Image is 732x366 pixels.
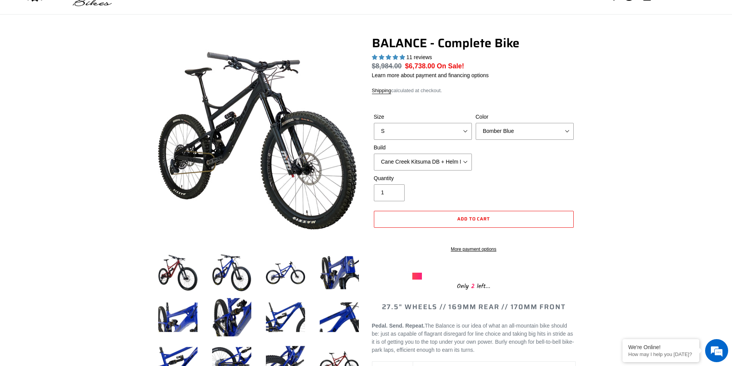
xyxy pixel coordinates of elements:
img: d_696896380_company_1647369064580_696896380 [25,38,44,58]
p: How may I help you today? [628,351,694,357]
b: Pedal. Send. Repeat. [372,323,425,329]
div: Minimize live chat window [126,4,144,22]
a: Shipping [372,88,392,94]
span: We're online! [45,97,106,174]
h1: BALANCE - Complete Bike [372,36,576,50]
img: Load image into Gallery viewer, BALANCE - Complete Bike [211,296,253,338]
img: Load image into Gallery viewer, BALANCE - Complete Bike [318,252,360,294]
p: The Balance is our idea of what an all-mountain bike should be: just as capable of flagrant disre... [372,322,576,354]
img: Load image into Gallery viewer, BALANCE - Complete Bike [264,252,307,294]
span: On Sale! [437,61,464,71]
span: 5.00 stars [372,54,407,60]
img: Load image into Gallery viewer, BALANCE - Complete Bike [157,296,199,338]
span: 2 [469,282,477,291]
img: Load image into Gallery viewer, BALANCE - Complete Bike [318,296,360,338]
div: calculated at checkout. [372,87,576,94]
textarea: Type your message and hit 'Enter' [4,210,146,237]
label: Color [476,113,574,121]
div: Only left... [412,280,535,291]
label: Quantity [374,174,472,182]
label: Build [374,144,472,152]
div: Chat with us now [51,43,141,53]
div: Navigation go back [8,42,20,54]
a: Learn more about payment and financing options [372,72,489,78]
button: Add to cart [374,211,574,228]
img: Load image into Gallery viewer, BALANCE - Complete Bike [211,252,253,294]
span: Add to cart [457,215,490,222]
span: $6,738.00 [405,62,435,70]
label: Size [374,113,472,121]
a: More payment options [374,246,574,253]
h2: 27.5" WHEELS // 169MM REAR // 170MM FRONT [372,303,576,311]
s: $8,984.00 [372,62,402,70]
img: Load image into Gallery viewer, BALANCE - Complete Bike [157,252,199,294]
span: 11 reviews [406,54,432,60]
img: Load image into Gallery viewer, BALANCE - Complete Bike [264,296,307,338]
div: We're Online! [628,344,694,350]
